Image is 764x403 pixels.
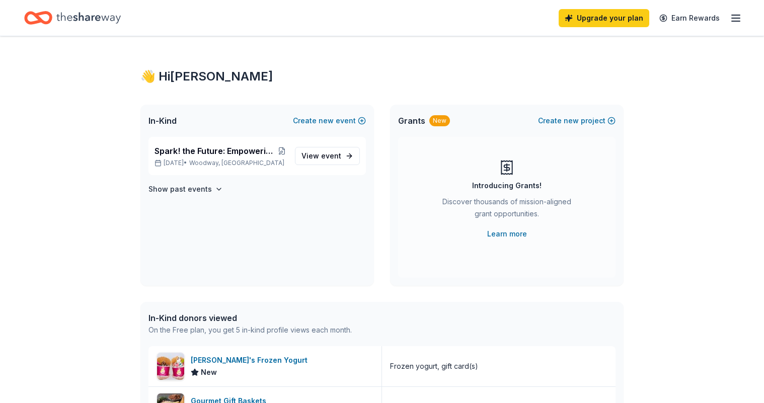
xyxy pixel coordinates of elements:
[487,228,527,240] a: Learn more
[538,115,616,127] button: Createnewproject
[564,115,579,127] span: new
[438,196,575,224] div: Discover thousands of mission-aligned grant opportunities.
[319,115,334,127] span: new
[429,115,450,126] div: New
[140,68,624,85] div: 👋 Hi [PERSON_NAME]
[148,115,177,127] span: In-Kind
[321,151,341,160] span: event
[155,145,277,157] span: Spark! the Future: Empowering Youth through Arts Education
[148,183,223,195] button: Show past events
[653,9,726,27] a: Earn Rewards
[293,115,366,127] button: Createnewevent
[148,324,352,336] div: On the Free plan, you get 5 in-kind profile views each month.
[191,354,312,366] div: [PERSON_NAME]'s Frozen Yogurt
[148,312,352,324] div: In-Kind donors viewed
[295,147,360,165] a: View event
[201,366,217,378] span: New
[157,353,184,380] img: Image for Menchie's Frozen Yogurt
[189,159,284,167] span: Woodway, [GEOGRAPHIC_DATA]
[472,180,542,192] div: Introducing Grants!
[24,6,121,30] a: Home
[398,115,425,127] span: Grants
[559,9,649,27] a: Upgrade your plan
[390,360,478,372] div: Frozen yogurt, gift card(s)
[155,159,287,167] p: [DATE] •
[301,150,341,162] span: View
[148,183,212,195] h4: Show past events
